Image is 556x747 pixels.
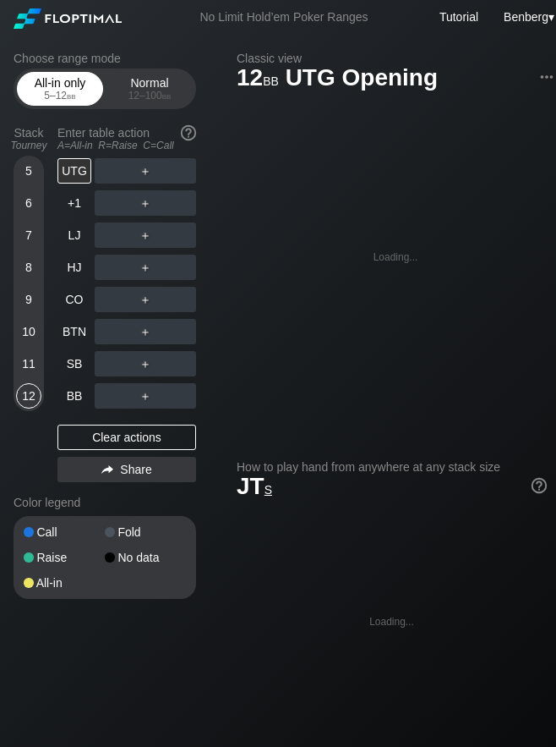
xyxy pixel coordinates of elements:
[57,140,196,151] div: A=All-in R=Raise C=Call
[439,10,478,24] a: Tutorial
[57,383,91,409] div: BB
[237,460,547,474] h2: How to play hand from anywhere at any stack size
[234,65,281,93] span: 12
[16,190,41,216] div: 6
[24,577,105,589] div: All-in
[174,10,393,28] div: No Limit Hold’em Poker Ranges
[95,255,196,280] div: ＋
[530,476,548,495] img: help.32db89a4.svg
[105,526,186,538] div: Fold
[57,425,196,450] div: Clear actions
[57,255,91,280] div: HJ
[95,351,196,376] div: ＋
[179,124,198,142] img: help.32db89a4.svg
[95,190,196,216] div: ＋
[57,319,91,344] div: BTN
[24,552,105,563] div: Raise
[105,552,186,563] div: No data
[67,90,76,102] span: bb
[237,473,272,499] span: JT
[25,90,95,102] div: 5 – 12
[16,255,41,280] div: 8
[101,465,113,475] img: share.864f2f62.svg
[57,351,91,376] div: SB
[57,457,196,482] div: Share
[369,616,414,628] div: Loading...
[263,70,279,89] span: bb
[111,73,188,105] div: Normal
[537,68,556,86] img: ellipsis.fd386fe8.svg
[373,251,418,263] div: Loading...
[21,73,99,105] div: All-in only
[57,158,91,184] div: UTG
[114,90,185,102] div: 12 – 100
[16,158,41,184] div: 5
[283,65,440,93] span: UTG Opening
[14,52,196,65] h2: Choose range mode
[16,351,41,376] div: 11
[57,287,91,312] div: CO
[95,383,196,409] div: ＋
[57,222,91,248] div: LJ
[7,140,51,151] div: Tourney
[16,383,41,409] div: 12
[7,119,51,158] div: Stack
[16,287,41,312] div: 9
[14,8,122,29] img: Floptimal logo
[95,158,196,184] div: ＋
[57,190,91,216] div: +1
[57,119,196,158] div: Enter table action
[162,90,172,102] span: bb
[16,222,41,248] div: 7
[16,319,41,344] div: 10
[24,526,105,538] div: Call
[237,52,554,65] h2: Classic view
[264,479,272,497] span: s
[504,10,548,24] span: Benberg
[14,489,196,516] div: Color legend
[95,319,196,344] div: ＋
[95,287,196,312] div: ＋
[95,222,196,248] div: ＋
